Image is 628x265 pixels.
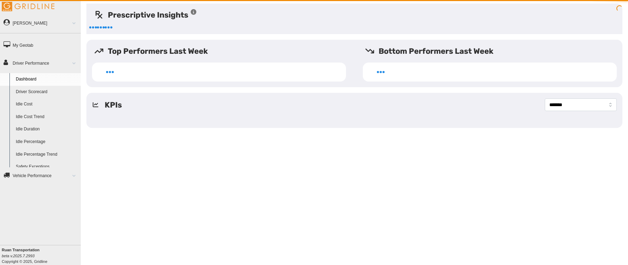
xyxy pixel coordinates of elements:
[94,45,352,57] h5: Top Performers Last Week
[13,98,81,111] a: Idle Cost
[13,73,81,86] a: Dashboard
[105,99,122,111] h5: KPIs
[13,148,81,161] a: Idle Percentage Trend
[13,111,81,123] a: Idle Cost Trend
[13,123,81,136] a: Idle Duration
[2,254,34,258] i: beta v.2025.7.2993
[2,247,81,264] div: Copyright © 2025, Gridline
[94,9,197,21] h5: Prescriptive Insights
[13,161,81,173] a: Safety Exceptions
[13,86,81,98] a: Driver Scorecard
[2,2,54,11] img: Gridline
[2,248,40,252] b: Ruan Transportation
[13,136,81,148] a: Idle Percentage
[365,45,622,57] h5: Bottom Performers Last Week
